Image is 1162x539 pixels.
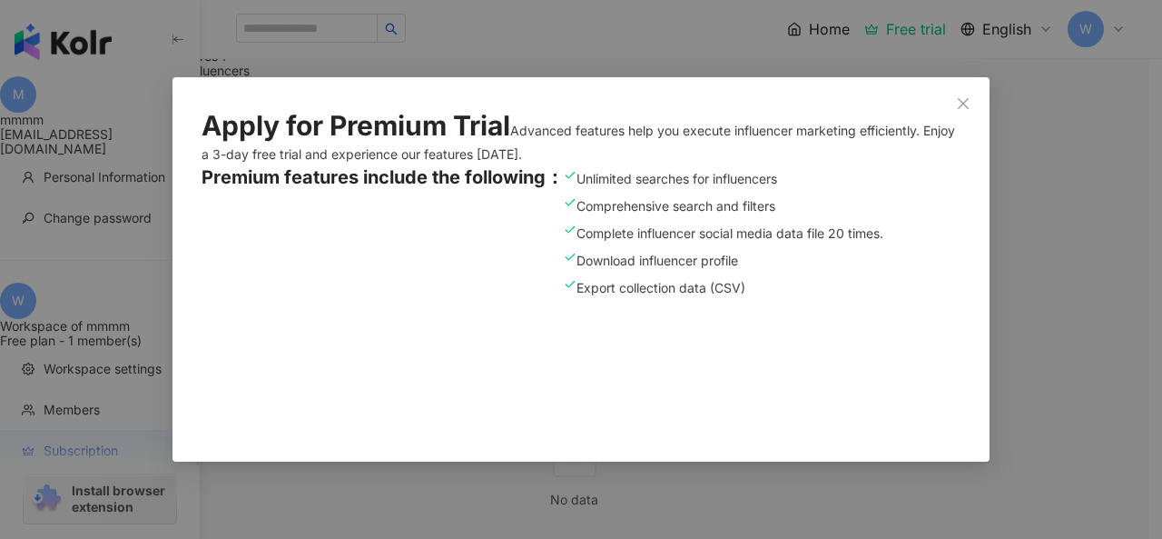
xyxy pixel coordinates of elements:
span: Apply for Premium Trial [202,109,510,142]
span: close [956,96,970,111]
div: Unlimited searches for influencers [564,169,883,189]
span: Advanced features help you execute influencer marketing efficiently. Enjoy a 3-day free trial and... [202,123,955,162]
div: Comprehensive search and filters [564,196,883,216]
div: Complete influencer social media data file 20 times. [564,224,883,244]
div: Download influencer profile [564,251,883,271]
div: Export collection data (CSV) [564,278,883,298]
button: Close [945,85,981,122]
span: Premium features include the following： [202,166,564,188]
